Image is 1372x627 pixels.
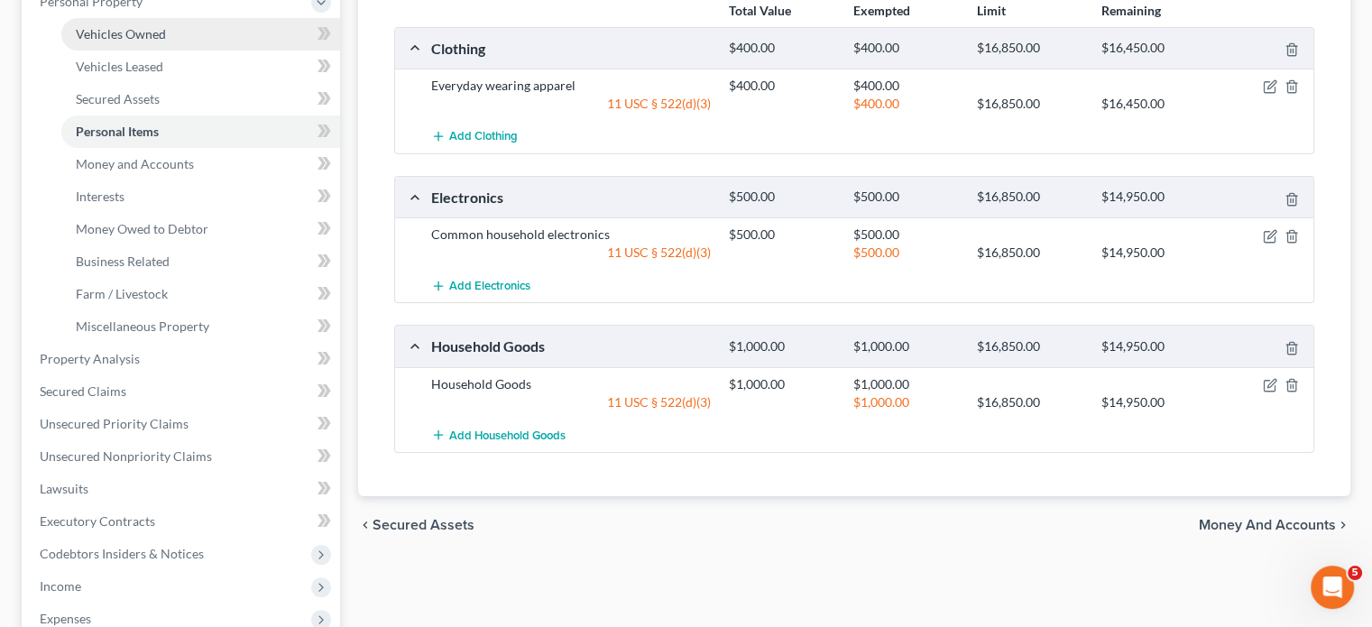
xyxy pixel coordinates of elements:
[61,148,340,180] a: Money and Accounts
[1092,393,1216,411] div: $14,950.00
[720,338,843,355] div: $1,000.00
[25,343,340,375] a: Property Analysis
[40,351,140,366] span: Property Analysis
[720,375,843,393] div: $1,000.00
[1092,40,1216,57] div: $16,450.00
[40,611,91,626] span: Expenses
[40,513,155,529] span: Executory Contracts
[61,245,340,278] a: Business Related
[25,375,340,408] a: Secured Claims
[422,95,720,113] div: 11 USC § 522(d)(3)
[1199,518,1336,532] span: Money and Accounts
[76,124,159,139] span: Personal Items
[61,180,340,213] a: Interests
[422,393,720,411] div: 11 USC § 522(d)(3)
[422,226,720,244] div: Common household electronics
[40,481,88,496] span: Lawsuits
[431,120,518,153] button: Add Clothing
[1336,518,1350,532] i: chevron_right
[76,254,170,269] span: Business Related
[1092,95,1216,113] div: $16,450.00
[844,77,968,95] div: $400.00
[1199,518,1350,532] button: Money and Accounts chevron_right
[844,40,968,57] div: $400.00
[25,408,340,440] a: Unsecured Priority Claims
[76,26,166,41] span: Vehicles Owned
[720,40,843,57] div: $400.00
[968,95,1091,113] div: $16,850.00
[422,375,720,393] div: Household Goods
[422,188,720,207] div: Electronics
[729,3,791,18] strong: Total Value
[720,189,843,206] div: $500.00
[1092,189,1216,206] div: $14,950.00
[25,473,340,505] a: Lawsuits
[844,338,968,355] div: $1,000.00
[1092,244,1216,262] div: $14,950.00
[853,3,910,18] strong: Exempted
[61,51,340,83] a: Vehicles Leased
[25,440,340,473] a: Unsecured Nonpriority Claims
[76,286,168,301] span: Farm / Livestock
[968,338,1091,355] div: $16,850.00
[76,189,124,204] span: Interests
[76,318,209,334] span: Miscellaneous Property
[373,518,474,532] span: Secured Assets
[968,40,1091,57] div: $16,850.00
[358,518,373,532] i: chevron_left
[844,226,968,244] div: $500.00
[61,213,340,245] a: Money Owed to Debtor
[76,156,194,171] span: Money and Accounts
[968,393,1091,411] div: $16,850.00
[25,505,340,538] a: Executory Contracts
[40,383,126,399] span: Secured Claims
[449,428,566,442] span: Add Household Goods
[40,416,189,431] span: Unsecured Priority Claims
[449,130,518,144] span: Add Clothing
[844,375,968,393] div: $1,000.00
[61,115,340,148] a: Personal Items
[61,83,340,115] a: Secured Assets
[40,448,212,464] span: Unsecured Nonpriority Claims
[1348,566,1362,580] span: 5
[76,59,163,74] span: Vehicles Leased
[61,278,340,310] a: Farm / Livestock
[1311,566,1354,609] iframe: Intercom live chat
[422,337,720,355] div: Household Goods
[968,244,1091,262] div: $16,850.00
[844,393,968,411] div: $1,000.00
[422,39,720,58] div: Clothing
[1101,3,1161,18] strong: Remaining
[1092,338,1216,355] div: $14,950.00
[422,77,720,95] div: Everyday wearing apparel
[61,310,340,343] a: Miscellaneous Property
[40,578,81,594] span: Income
[431,269,530,302] button: Add Electronics
[76,221,208,236] span: Money Owed to Debtor
[422,244,720,262] div: 11 USC § 522(d)(3)
[720,226,843,244] div: $500.00
[431,419,566,452] button: Add Household Goods
[977,3,1006,18] strong: Limit
[40,546,204,561] span: Codebtors Insiders & Notices
[844,244,968,262] div: $500.00
[76,91,160,106] span: Secured Assets
[720,77,843,95] div: $400.00
[844,189,968,206] div: $500.00
[449,279,530,293] span: Add Electronics
[844,95,968,113] div: $400.00
[61,18,340,51] a: Vehicles Owned
[358,518,474,532] button: chevron_left Secured Assets
[968,189,1091,206] div: $16,850.00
